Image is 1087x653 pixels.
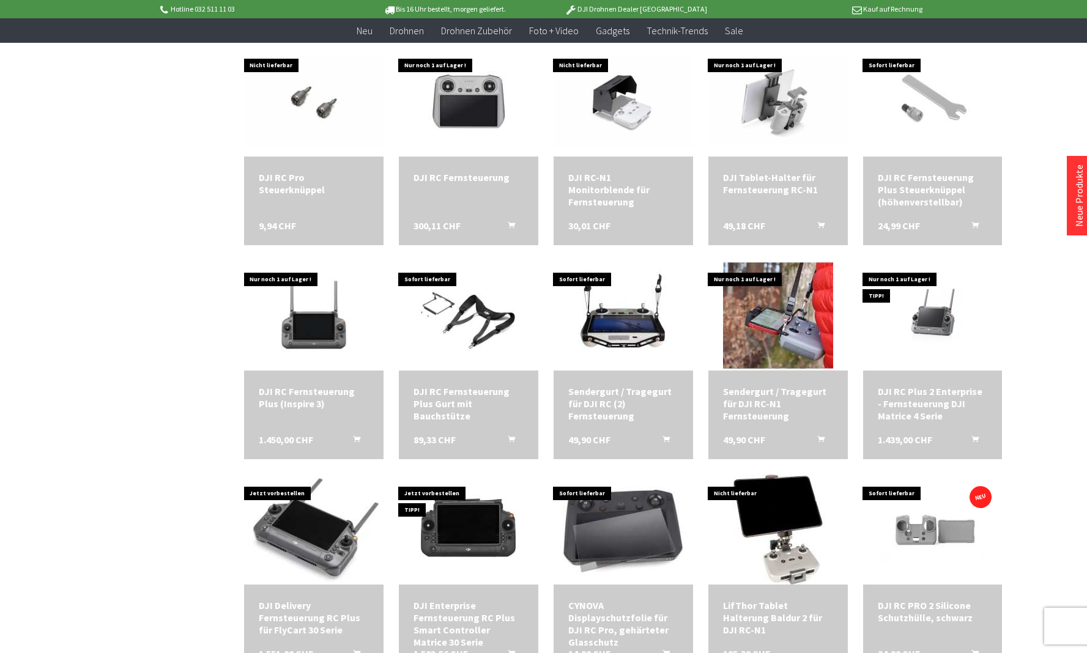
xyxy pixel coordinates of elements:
a: Gadgets [587,18,638,43]
a: DJI RC Pro Steuerknüppel 9,94 CHF [259,171,369,196]
span: 1.450,00 CHF [259,433,313,446]
div: DJI RC Fernsteuerung [414,171,524,183]
img: Sendergurt / Tragegurt für DJI RC (2) Fernsteuerung [568,260,678,371]
img: DJI RC PRO 2 Silicone Schutzhülle, schwarz [878,474,988,585]
a: DJI Enterprise Fernsteuerung RC Plus Smart Controller Matrice 30 Serie 1.503,56 CHF In den Warenkorb [414,599,524,648]
a: CYNOVA Displayschutzfolie für DJI RC Pro, gehärteter Glasschutz 14,90 CHF In den Warenkorb [568,599,678,648]
span: 24,99 CHF [878,220,920,232]
span: Drohnen [390,24,424,37]
button: In den Warenkorb [803,433,832,449]
img: DJI RC Pro Steuerknüppel [244,55,384,148]
span: Drohnen Zubehör [441,24,512,37]
span: Foto + Video [529,24,579,37]
div: DJI RC Pro Steuerknüppel [259,171,369,196]
span: Gadgets [596,24,629,37]
img: DJI RC Fernsteuerung [414,46,524,157]
a: Neue Produkte [1073,164,1085,227]
div: LifThor Tablet Halterung Baldur 2 für DJI RC-N1 [723,599,833,636]
a: DJI RC PRO 2 Silicone Schutzhülle, schwarz 24,90 CHF In den Warenkorb [878,599,988,624]
button: In den Warenkorb [493,220,522,235]
span: 49,18 CHF [723,220,765,232]
div: DJI RC Plus 2 Enterprise - Fernsteuerung DJI Matrice 4 Serie [878,385,988,422]
div: DJI RC Fernsteuerung Plus Gurt mit Bauchstütze [414,385,524,422]
p: Kauf auf Rechnung [732,2,922,17]
a: Foto + Video [521,18,587,43]
a: DJI RC Fernsteuerung Plus (Inspire 3) 1.450,00 CHF In den Warenkorb [259,385,369,410]
a: DJI RC Fernsteuerung 300,11 CHF In den Warenkorb [414,171,524,183]
a: DJI RC Fernsteuerung Plus Gurt mit Bauchstütze 89,33 CHF In den Warenkorb [414,385,524,422]
span: Sale [725,24,743,37]
div: DJI RC-N1 Monitorblende für Fernsteuerung [568,171,678,208]
a: DJI RC-N1 Monitorblende für Fernsteuerung 30,01 CHF [568,171,678,208]
span: 30,01 CHF [568,220,610,232]
a: DJI Delivery Fernsteuerung RC Plus für FlyCart 30 Serie 1.551,00 CHF In den Warenkorb [259,599,369,636]
div: Sendergurt / Tragegurt für DJI RC-N1 Fernsteuerung [723,385,833,422]
a: DJI RC Plus 2 Enterprise - Fernsteuerung DJI Matrice 4 Serie 1.439,00 CHF In den Warenkorb [878,385,988,422]
div: DJI RC PRO 2 Silicone Schutzhülle, schwarz [878,599,988,624]
p: Hotline 032 511 11 03 [158,2,349,17]
p: Bis 16 Uhr bestellt, morgen geliefert. [349,2,540,17]
span: 300,11 CHF [414,220,461,232]
div: CYNOVA Displayschutzfolie für DJI RC Pro, gehärteter Glasschutz [568,599,678,648]
span: Neu [357,24,373,37]
button: In den Warenkorb [803,220,832,235]
span: 1.439,00 CHF [878,433,932,446]
span: 49,90 CHF [568,433,610,446]
a: Neu [348,18,381,43]
a: Technik-Trends [638,18,716,43]
img: DJI Delivery Fernsteuerung RC Plus für FlyCart 30 Serie [244,478,384,582]
img: DJI RC Fernsteuerung Plus Gurt mit Bauchstütze [399,269,538,362]
div: DJI Tablet-Halter für Fernsteuerung RC-N1 [723,171,833,196]
span: 9,94 CHF [259,220,296,232]
img: Sendergurt / Tragegurt für DJI RC-N1 Fernsteuerung [723,260,833,371]
a: LifThor Tablet Halterung Baldur 2 für DJI RC-N1 105,39 CHF [723,599,833,636]
button: In den Warenkorb [957,220,986,235]
button: In den Warenkorb [338,433,368,449]
img: DJI RC-N1 Monitorblende für Fernsteuerung [554,55,693,148]
img: DJI RC Fernsteuerung Plus Steuerknüppel (höhenverstellbar) [863,55,1003,148]
div: DJI Enterprise Fernsteuerung RC Plus Smart Controller Matrice 30 Serie [414,599,524,648]
a: Drohnen [381,18,432,43]
img: DJI RC Fernsteuerung Plus (Inspire 3) [244,269,384,362]
span: Technik-Trends [647,24,708,37]
span: 89,33 CHF [414,433,456,446]
button: In den Warenkorb [493,433,522,449]
a: DJI Tablet-Halter für Fernsteuerung RC-N1 49,18 CHF In den Warenkorb [723,171,833,196]
a: Sale [716,18,752,43]
p: DJI Drohnen Dealer [GEOGRAPHIC_DATA] [540,2,731,17]
div: DJI RC Fernsteuerung Plus Steuerknüppel (höhenverstellbar) [878,171,988,208]
a: Sendergurt / Tragegurt für DJI RC (2) Fernsteuerung 49,90 CHF In den Warenkorb [568,385,678,422]
a: DJI RC Fernsteuerung Plus Steuerknüppel (höhenverstellbar) 24,99 CHF In den Warenkorb [878,171,988,208]
img: DJI Tablet-Halter für Fernsteuerung RC-N1 [708,57,848,145]
img: LifThor Tablet Halterung Baldur 2 für DJI RC-N1 [723,474,833,585]
div: DJI RC Fernsteuerung Plus (Inspire 3) [259,385,369,410]
a: Drohnen Zubehör [432,18,521,43]
button: In den Warenkorb [957,433,986,449]
img: DJI RC Plus 2 Enterprise - Fernsteuerung DJI Matrice 4 Serie [878,260,988,371]
img: CYNOVA Displayschutzfolie für DJI RC Pro, gehärteter Glasschutz [554,478,693,582]
div: DJI Delivery Fernsteuerung RC Plus für FlyCart 30 Serie [259,599,369,636]
img: DJI Enterprise Fernsteuerung RC Plus Smart Controller Matrice 30 Serie [399,474,537,585]
button: In den Warenkorb [648,433,677,449]
div: Sendergurt / Tragegurt für DJI RC (2) Fernsteuerung [568,385,678,422]
span: 49,90 CHF [723,433,765,446]
a: Sendergurt / Tragegurt für DJI RC-N1 Fernsteuerung 49,90 CHF In den Warenkorb [723,385,833,422]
